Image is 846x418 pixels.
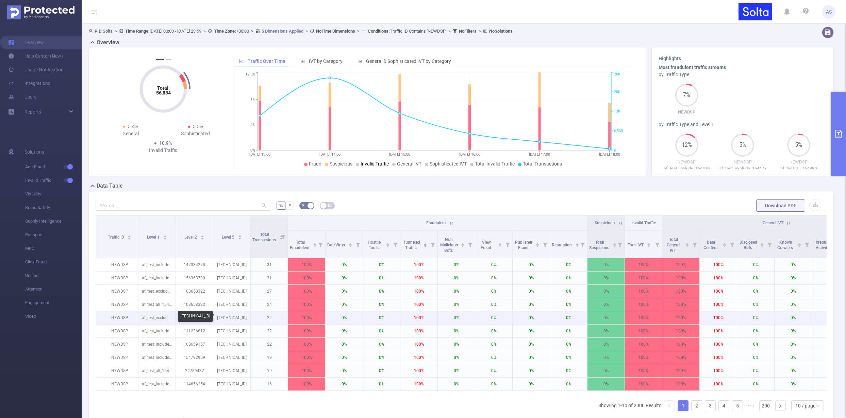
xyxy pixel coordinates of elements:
a: Users [8,90,36,104]
div: Sort [613,242,617,246]
i: icon: caret-down [685,244,689,246]
i: icon: caret-up [723,242,727,244]
p: 0% [550,298,587,311]
span: General & Sophisticated IVT by Category [366,58,451,64]
tspan: [DATE] 17:00 [529,152,550,157]
span: Known Crawlers [777,240,794,250]
tspan: 26K [614,72,620,77]
p: [TECHNICAL_ID] [213,272,250,284]
div: General [98,130,163,137]
p: 100% [625,258,662,271]
span: 5.5% [193,124,203,129]
span: Visibility [25,187,82,201]
div: Sort [127,234,131,238]
span: Tunneled Traffic [403,240,420,250]
i: icon: caret-up [313,242,317,244]
tspan: [DATE] 14:00 [319,152,341,157]
span: Fraudulent [426,221,446,225]
p: 0% [326,258,363,271]
p: NEWDSP [101,311,138,324]
tspan: 6,500 [614,129,623,133]
p: 100% [288,258,325,271]
p: 0% [550,285,587,298]
u: 5 Dimensions Applied [262,29,303,34]
button: Download PDF [756,199,805,212]
span: 10.9% [159,140,172,146]
button: 1 [156,59,164,60]
i: icon: caret-up [613,242,616,244]
span: Anti-Fraud [25,160,82,174]
p: 100% [700,298,737,311]
i: icon: caret-up [575,242,579,244]
a: Help Center (New) [8,49,63,63]
p: 31 [251,272,288,284]
i: icon: caret-down [313,244,317,246]
tspan: 0% [250,148,255,153]
i: icon: caret-down [536,244,540,246]
span: > [355,29,362,34]
i: icon: bar-chart [300,59,305,64]
span: 12% [675,142,698,148]
i: icon: table [328,203,332,207]
p: 0% [475,298,512,311]
span: Unified [25,269,82,282]
div: by Traffic Type and Level 1 [659,121,827,128]
i: icon: caret-down [128,237,131,239]
span: Level 2 [184,235,198,240]
tspan: [DATE] 15:00 [389,152,411,157]
div: Sort [647,242,651,246]
i: Filter menu [278,215,288,258]
li: Next Page [775,400,786,411]
p: NEWDSP [101,285,138,298]
span: General IVT [397,161,421,167]
span: ••• [746,400,757,411]
i: Filter menu [353,231,363,258]
i: icon: right [778,404,782,408]
p: 0% [550,258,587,271]
p: 100% [662,298,699,311]
tspan: 8% [250,98,255,102]
tspan: 20K [614,90,620,94]
p: 0% [775,285,812,298]
div: Sophisticated [163,130,228,137]
p: 0% [587,298,625,311]
i: icon: caret-down [386,244,390,246]
span: Data Centers [703,240,718,250]
p: af_test_exclude_154477 [138,311,176,324]
i: icon: caret-up [647,242,651,244]
span: Level 5 [222,235,235,240]
span: Passport [25,228,82,242]
p: NEWDSP [770,159,827,166]
p: 0% [513,272,550,284]
i: icon: caret-up [348,242,352,244]
p: 100% [700,258,737,271]
i: icon: caret-down [760,244,764,246]
p: 0% [775,258,812,271]
li: 5 [732,400,743,411]
i: Filter menu [578,231,587,258]
p: 0% [587,258,625,271]
p: 0% [737,298,774,311]
i: Filter menu [428,231,437,258]
span: 5% [787,142,810,148]
li: 4 [718,400,729,411]
span: Invalid Traffic [25,174,82,187]
p: 100% [700,285,737,298]
a: Integrations [8,76,50,90]
i: icon: bar-chart [358,59,362,64]
p: [TECHNICAL_ID] [213,258,250,271]
p: 0% [513,285,550,298]
p: 31 [251,258,288,271]
div: Sort [348,242,352,246]
span: Invalid Traffic [361,161,389,167]
span: General IVT [763,221,783,225]
p: 100% [662,272,699,284]
p: 0% [326,285,363,298]
i: icon: caret-down [163,237,167,239]
i: icon: caret-up [163,234,167,236]
p: 100% [288,285,325,298]
i: icon: caret-down [498,244,502,246]
img: Protected Media [7,5,74,19]
p: af_test_all_154480 [770,165,827,172]
i: icon: caret-down [348,244,352,246]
